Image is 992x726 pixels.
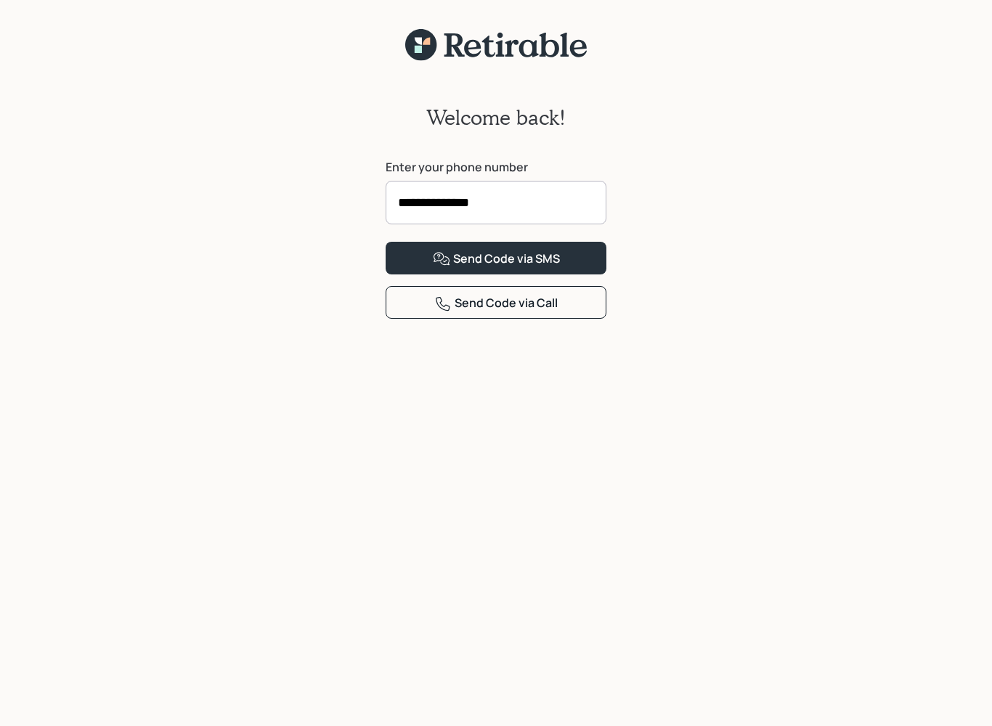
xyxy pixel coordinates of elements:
[386,159,606,175] label: Enter your phone number
[386,242,606,274] button: Send Code via SMS
[434,295,558,312] div: Send Code via Call
[386,286,606,319] button: Send Code via Call
[433,250,560,268] div: Send Code via SMS
[426,105,566,130] h2: Welcome back!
